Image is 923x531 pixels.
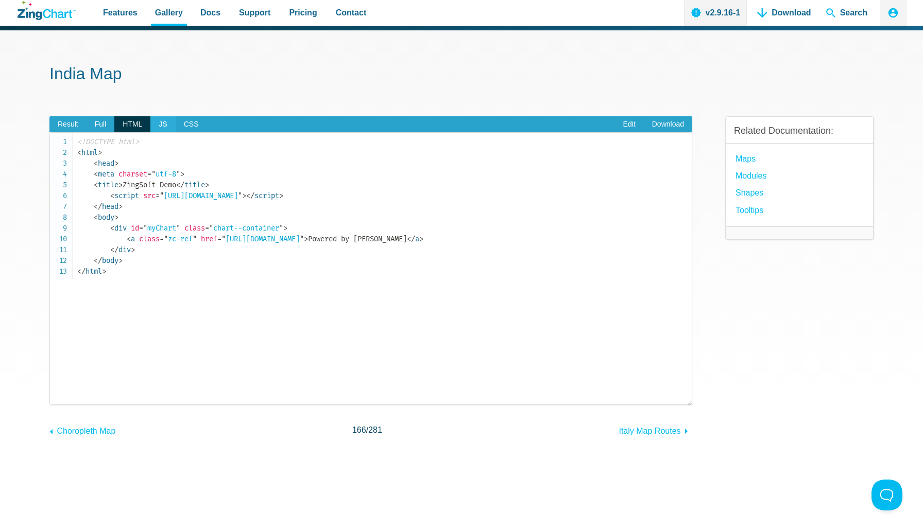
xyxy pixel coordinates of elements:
span: < [110,191,114,200]
span: = [205,224,209,233]
span: utf-8 [147,170,180,179]
span: </ [94,256,102,265]
span: </ [94,202,102,211]
span: CSS [176,116,207,133]
span: HTML [114,116,150,133]
span: " [279,224,283,233]
span: script [110,191,139,200]
span: > [131,245,135,254]
span: " [151,170,156,179]
span: Choropleth Map [57,427,115,435]
span: < [77,148,81,157]
span: < [110,224,114,233]
span: </ [246,191,254,200]
span: > [118,181,123,189]
span: body [94,256,118,265]
a: Edit [615,116,644,133]
h1: India Map [49,63,874,86]
span: 166 [352,426,366,434]
span: div [110,224,127,233]
span: = [156,191,160,200]
span: html [77,148,98,157]
a: Maps [736,152,756,166]
span: > [98,148,102,157]
span: </ [407,235,415,243]
span: > [114,213,118,222]
iframe: Toggle Customer Support [871,480,902,510]
span: title [176,181,205,189]
span: " [193,235,197,243]
span: [URL][DOMAIN_NAME] [217,235,304,243]
span: myChart [139,224,180,233]
a: Choropleth Map [49,421,115,438]
span: > [118,202,123,211]
span: > [283,224,287,233]
span: Features [103,6,138,20]
span: > [205,181,209,189]
span: Gallery [155,6,183,20]
span: Italy Map Routes [619,427,680,435]
span: id [131,224,139,233]
h3: Related Documentation: [734,125,865,137]
span: > [242,191,246,200]
span: <!DOCTYPE html> [77,137,139,146]
span: " [209,224,213,233]
span: < [94,170,98,179]
span: chart--container [205,224,283,233]
span: body [94,213,114,222]
span: Support [239,6,270,20]
span: </ [176,181,184,189]
span: > [180,170,184,179]
span: = [147,170,151,179]
span: " [176,170,180,179]
span: Pricing [289,6,317,20]
span: div [110,245,131,254]
span: " [164,235,168,243]
span: a [127,235,135,243]
span: html [77,267,102,276]
span: > [118,256,123,265]
span: </ [110,245,118,254]
a: Tooltips [736,203,763,217]
span: > [102,267,106,276]
span: / [352,423,382,437]
a: Italy Map Routes [619,421,692,438]
span: = [217,235,221,243]
span: < [127,235,131,243]
span: meta [94,170,114,179]
span: " [143,224,147,233]
span: script [246,191,279,200]
span: title [94,181,118,189]
span: < [94,159,98,168]
span: " [160,191,164,200]
span: > [279,191,283,200]
span: zc-ref [160,235,197,243]
span: 281 [368,426,382,434]
span: class [139,235,160,243]
span: charset [118,170,147,179]
span: > [114,159,118,168]
span: </ [77,267,86,276]
span: > [419,235,423,243]
span: class [184,224,205,233]
a: Shapes [736,186,763,200]
span: Contact [336,6,367,20]
span: Result [49,116,87,133]
span: Docs [200,6,220,20]
span: < [94,181,98,189]
span: " [238,191,242,200]
span: " [221,235,226,243]
span: href [201,235,217,243]
a: ZingChart Logo. Click to return to the homepage [18,1,76,20]
span: = [160,235,164,243]
span: src [143,191,156,200]
span: = [139,224,143,233]
span: head [94,202,118,211]
span: head [94,159,114,168]
code: ZingSoft Demo Powered by [PERSON_NAME] [77,136,692,277]
span: < [94,213,98,222]
span: [URL][DOMAIN_NAME] [156,191,242,200]
span: > [304,235,308,243]
span: " [176,224,180,233]
a: Download [644,116,692,133]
